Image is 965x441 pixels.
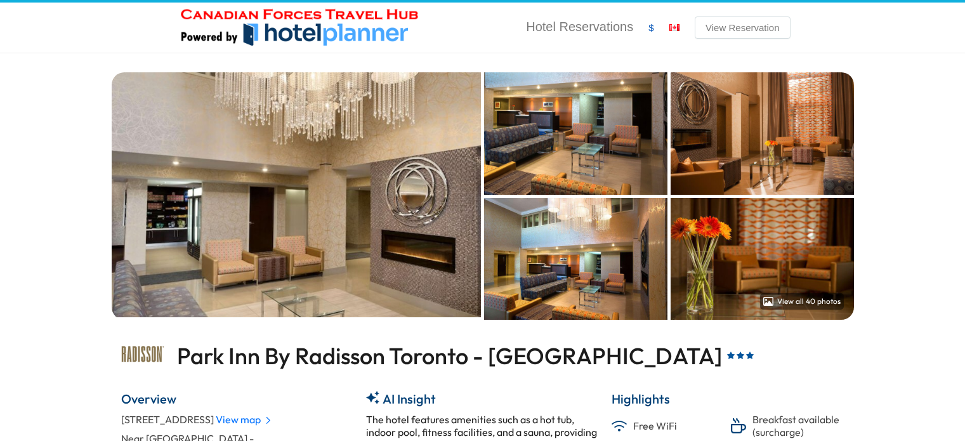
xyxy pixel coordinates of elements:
img: Hotel Interior 3 of 40 [671,72,854,195]
a: $ [648,22,653,33]
div: Free WiFi [612,413,725,438]
div: Highlights [612,391,670,407]
img: Hero Image 1 of 40 [112,72,482,317]
a: View all 40 photos [760,293,844,310]
img: CF-Forces-logo_new.png [175,6,427,47]
img: Hotel Interior 4 of 40 [484,198,667,320]
div: AI Insight [383,391,436,407]
span: View all 40 photos [777,296,841,306]
li: Hotel Reservations [526,20,633,34]
img: Hotel Interior 2 of 40 [484,72,667,195]
span: Park Inn By Radisson Toronto - [GEOGRAPHIC_DATA] [177,341,722,370]
div: Breakfast available (surcharge) [731,413,844,438]
span: Top [926,414,940,423]
a: View Reservation [695,16,790,39]
img: Brand Logo For Park Inn By Radisson Toronto - Markham [121,332,164,376]
div: Overview [121,391,176,407]
span: [STREET_ADDRESS] [121,413,214,426]
span: ⇧ [917,414,924,423]
a: View map [216,413,272,426]
img: Hotel Interior 5 of 40 [671,198,854,320]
